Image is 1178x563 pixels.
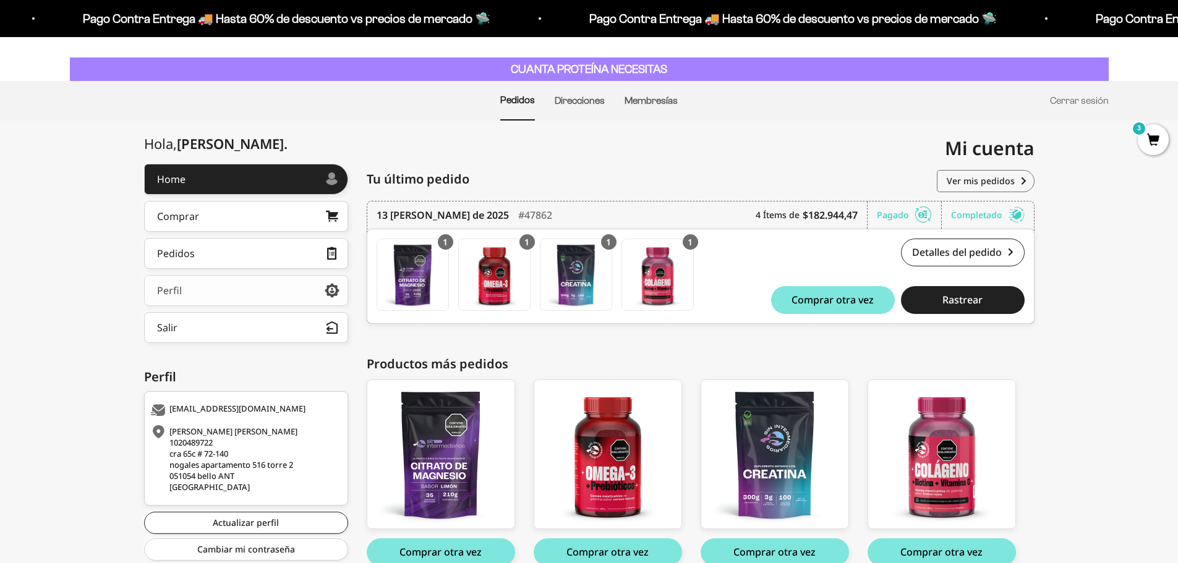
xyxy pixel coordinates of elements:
[942,295,983,305] span: Rastrear
[157,323,177,332] div: Salir
[1132,121,1146,136] mark: 3
[803,208,858,222] b: $182.944,47
[951,201,1025,229] div: Completado
[877,201,942,229] div: Pagado
[377,239,448,310] img: Translation missing: es.Citrato de Magnesio - Sabor Limón
[1050,95,1109,106] a: Cerrar sesión
[377,208,509,222] time: 13 [PERSON_NAME] de 2025
[792,295,874,305] span: Comprar otra vez
[284,134,288,153] span: .
[683,234,698,250] div: 1
[534,379,682,529] a: Gomas con Omega 3 DHA y Prebióticos
[157,286,182,295] div: Perfil
[157,248,195,258] div: Pedidos
[367,170,469,188] span: Tu último pedido
[771,286,895,314] button: Comprar otra vez
[588,9,996,28] p: Pago Contra Entrega 🚚 Hasta 60% de descuento vs precios de mercado 🛸
[82,9,489,28] p: Pago Contra Entrega 🚚 Hasta 60% de descuento vs precios de mercado 🛸
[377,239,449,311] a: Citrato de Magnesio - Sabor Limón
[756,201,868,229] div: 4 Ítems de
[144,538,348,561] a: Cambiar mi contraseña
[144,238,348,269] a: Pedidos
[458,239,531,311] a: Gomas con Omega 3 DHA y Prebióticos
[945,135,1035,161] span: Mi cuenta
[511,62,667,75] strong: CUANTA PROTEÍNA NECESITAS
[1138,134,1169,148] a: 3
[868,379,1016,529] a: Gomas con Colageno + Biotina + Vitamina C
[157,211,199,221] div: Comprar
[555,95,605,106] a: Direcciones
[540,239,612,310] img: Translation missing: es.Creatina Monohidrato
[151,404,338,417] div: [EMAIL_ADDRESS][DOMAIN_NAME]
[367,379,515,529] a: Citrato de Magnesio - Sabor Limón
[438,234,453,250] div: 1
[144,512,348,534] a: Actualizar perfil
[367,355,1035,373] div: Productos más pedidos
[601,234,617,250] div: 1
[901,239,1025,266] a: Detalles del pedido
[151,426,338,493] div: [PERSON_NAME] [PERSON_NAME] 1020489722 cra 65c # 72-140 nogales apartamento 516 torre 2 051054 be...
[459,239,530,310] img: Translation missing: es.Gomas con Omega 3 DHA y Prebióticos
[625,95,678,106] a: Membresías
[177,134,288,153] span: [PERSON_NAME]
[621,239,694,311] a: Gomas con Colageno + Biotina + Vitamina C
[144,275,348,306] a: Perfil
[518,201,552,229] div: #47862
[901,286,1025,314] button: Rastrear
[937,170,1035,192] a: Ver mis pedidos
[701,380,848,528] img: creatina_01_large.png
[519,234,535,250] div: 1
[868,380,1015,528] img: colageno_01_47cb8e16-72be-4f77-8cfb-724b1e483a19_large.png
[534,380,681,528] img: omega_01_c26c395e-b6f4-4695-9fba-18d52ccce921_large.png
[144,164,348,195] a: Home
[157,174,186,184] div: Home
[144,136,288,151] div: Hola,
[500,95,535,105] a: Pedidos
[144,312,348,343] button: Salir
[367,380,514,528] img: citrato_front_large.png
[701,379,849,529] a: Creatina Monohidrato
[622,239,693,310] img: Translation missing: es.Gomas con Colageno + Biotina + Vitamina C
[540,239,612,311] a: Creatina Monohidrato
[144,368,348,386] div: Perfil
[144,201,348,232] a: Comprar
